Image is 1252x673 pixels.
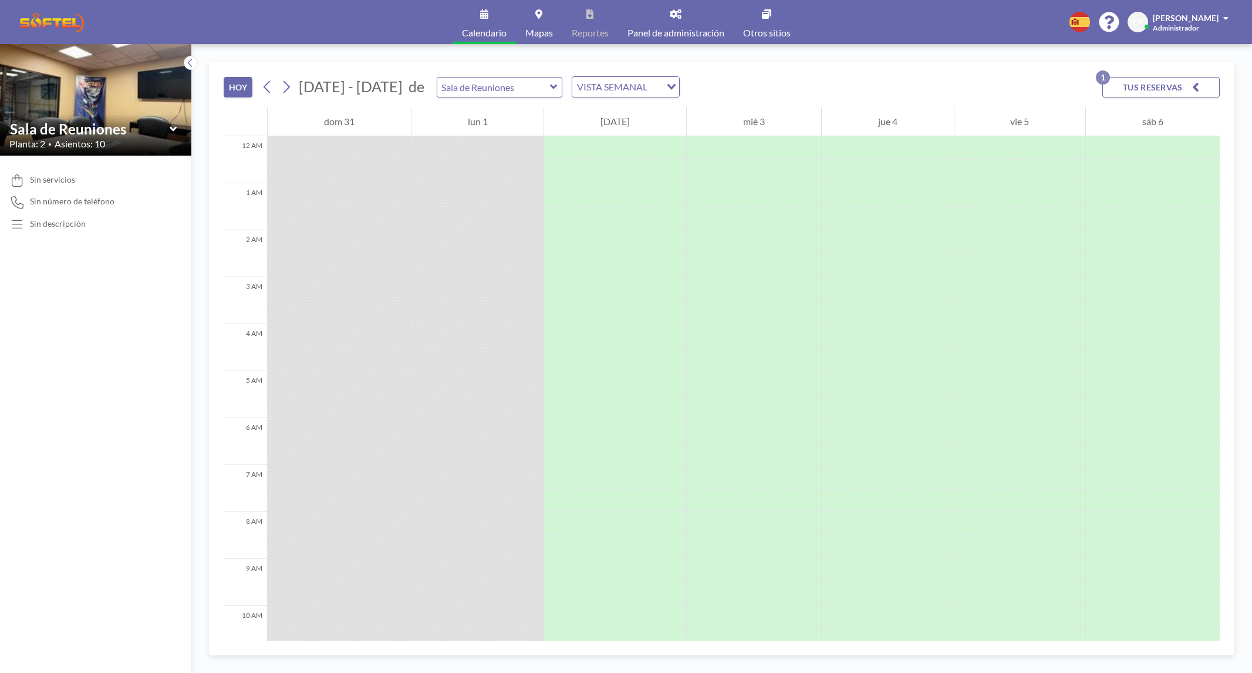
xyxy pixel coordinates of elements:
[411,107,544,136] div: lun 1
[30,196,114,207] span: Sin número de teléfono
[268,107,411,136] div: dom 31
[9,138,45,150] span: Planta: 2
[525,28,553,38] span: Mapas
[1153,23,1199,32] span: Administrador
[743,28,791,38] span: Otros sitios
[822,107,954,136] div: jue 4
[224,230,267,277] div: 2 AM
[224,183,267,230] div: 1 AM
[572,28,609,38] span: Reportes
[224,559,267,606] div: 9 AM
[19,11,85,34] img: organization-logo
[224,277,267,324] div: 3 AM
[224,371,267,418] div: 5 AM
[224,465,267,512] div: 7 AM
[1086,107,1220,136] div: sáb 6
[224,512,267,559] div: 8 AM
[409,78,424,96] span: de
[1096,70,1110,85] p: 1
[55,138,105,150] span: Asientos: 10
[1102,77,1220,97] button: TUS RESERVAS1
[462,28,507,38] span: Calendario
[10,120,170,137] input: Sala de Reuniones
[299,78,403,95] span: [DATE] - [DATE]
[224,77,252,97] button: HOY
[224,136,267,183] div: 12 AM
[30,218,86,229] div: Sin descripción
[224,606,267,653] div: 10 AM
[224,418,267,465] div: 6 AM
[687,107,821,136] div: mié 3
[48,140,52,148] span: •
[575,79,650,95] span: VISTA SEMANAL
[224,324,267,371] div: 4 AM
[437,78,550,97] input: Sala de Reuniones
[651,79,660,95] input: Search for option
[544,107,686,136] div: [DATE]
[954,107,1086,136] div: vie 5
[1133,17,1143,28] span: CF
[572,77,679,97] div: Search for option
[627,28,724,38] span: Panel de administración
[30,174,75,185] span: Sin servicios
[1153,13,1219,23] span: [PERSON_NAME]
